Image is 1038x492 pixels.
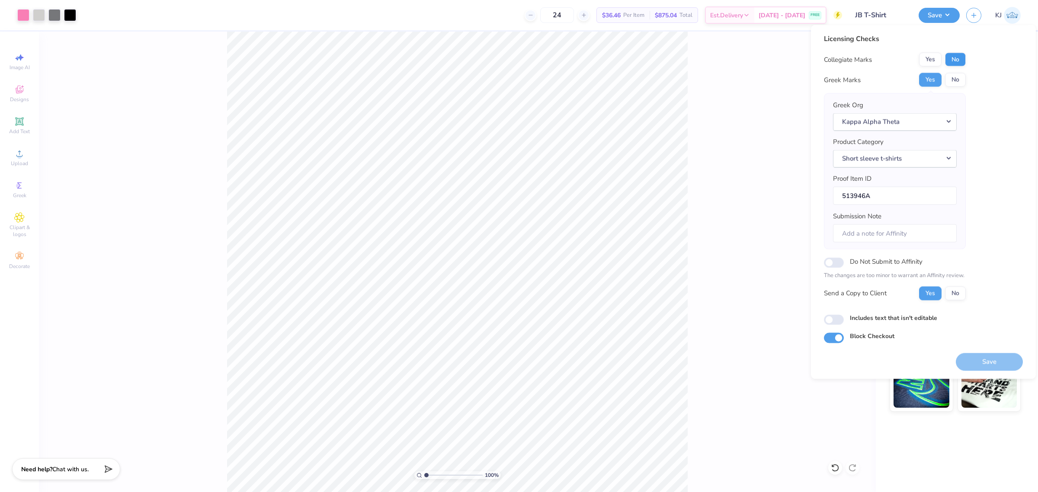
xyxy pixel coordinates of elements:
img: Glow in the Dark Ink [894,364,949,408]
img: Water based Ink [961,364,1017,408]
span: [DATE] - [DATE] [759,11,805,20]
span: Total [679,11,692,20]
span: Greek [13,192,26,199]
div: Greek Marks [824,75,861,85]
span: Add Text [9,128,30,135]
label: Product Category [833,137,884,147]
span: FREE [811,12,820,18]
span: Clipart & logos [4,224,35,238]
label: Greek Org [833,100,863,110]
span: Upload [11,160,28,167]
label: Do Not Submit to Affinity [850,256,923,267]
label: Proof Item ID [833,174,871,184]
label: Submission Note [833,211,881,221]
span: 100 % [485,471,499,479]
button: Short sleeve t-shirts [833,150,957,167]
button: No [945,73,966,87]
span: Image AI [10,64,30,71]
div: Send a Copy to Client [824,288,887,298]
button: No [945,53,966,67]
div: Collegiate Marks [824,54,872,64]
button: Yes [919,73,942,87]
input: Add a note for Affinity [833,224,957,243]
p: The changes are too minor to warrant an Affinity review. [824,272,966,280]
strong: Need help? [21,465,52,473]
img: Kendra Jingco [1004,7,1021,24]
label: Includes text that isn't editable [850,313,937,322]
div: Licensing Checks [824,34,966,44]
span: KJ [995,10,1002,20]
button: Yes [919,286,942,300]
button: Yes [919,53,942,67]
button: Kappa Alpha Theta [833,113,957,131]
span: Est. Delivery [710,11,743,20]
span: Decorate [9,263,30,270]
span: Chat with us. [52,465,89,473]
input: – – [540,7,574,23]
span: $36.46 [602,11,621,20]
button: No [945,286,966,300]
button: Save [919,8,960,23]
span: $875.04 [655,11,677,20]
label: Block Checkout [850,331,894,340]
input: Untitled Design [849,6,912,24]
span: Per Item [623,11,644,20]
a: KJ [995,7,1021,24]
span: Designs [10,96,29,103]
